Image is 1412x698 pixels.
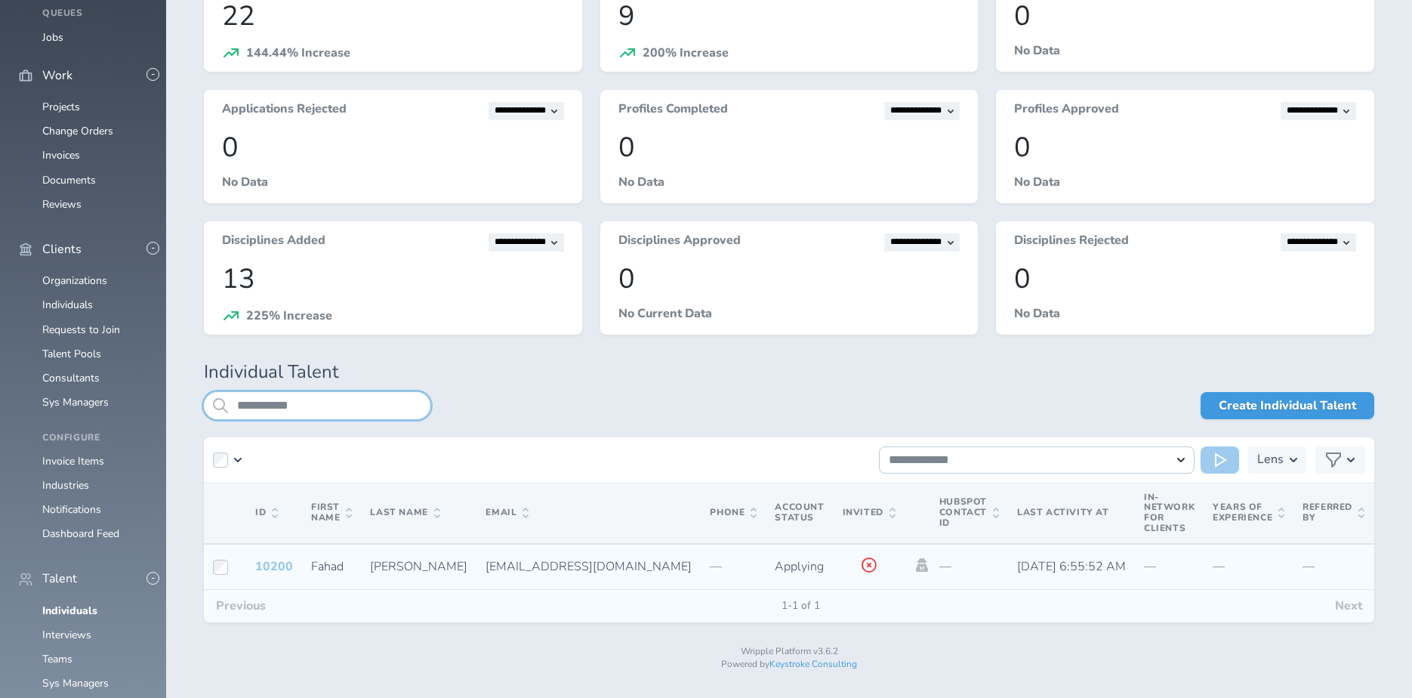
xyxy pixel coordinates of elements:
span: Last Name [370,508,439,518]
p: 9 [618,1,960,32]
button: - [146,68,159,81]
span: No Data [222,174,268,190]
p: 0 [1014,132,1356,163]
p: — [1213,560,1284,573]
p: Wripple Platform v3.6.2 [204,647,1374,657]
span: Hubspot Contact Id [939,497,999,528]
p: — [710,560,757,573]
span: Work [42,69,72,82]
a: Consultants [42,371,100,385]
span: Last Activity At [1017,506,1109,518]
h3: Disciplines Rejected [1014,233,1129,252]
p: 0 [1014,264,1356,295]
a: Change Orders [42,124,113,138]
a: Notifications [42,502,101,517]
p: — [939,560,999,573]
button: - [146,242,159,255]
p: 13 [222,264,564,295]
span: Clients [42,242,82,256]
span: First Name [311,502,352,523]
h4: Configure [42,433,148,443]
span: 225% Increase [246,307,332,324]
span: Years of Experience [1213,502,1284,523]
a: Jobs [42,30,63,45]
a: Documents [42,173,96,187]
p: 0 [1014,1,1356,32]
a: Create Individual Talent [1201,392,1374,419]
a: Invoices [42,148,80,162]
a: Dashboard Feed [42,527,119,541]
p: 0 [618,132,960,163]
p: 0 [222,132,564,163]
a: Reviews [42,197,82,212]
h3: Disciplines Added [222,233,325,252]
h4: Queues [42,8,148,19]
span: [PERSON_NAME] [370,558,467,575]
span: Talent [42,572,77,585]
h3: Lens [1257,446,1284,474]
span: Referred By [1303,502,1364,523]
h3: Applications Rejected [222,102,347,120]
span: [DATE] 6:55:52 AM [1017,558,1126,575]
a: 10200 [255,558,293,575]
h3: Profiles Completed [618,102,728,120]
span: [EMAIL_ADDRESS][DOMAIN_NAME] [486,558,692,575]
a: Impersonate [914,558,930,572]
span: No Data [1014,305,1060,322]
a: Organizations [42,273,107,288]
a: Requests to Join [42,323,120,337]
span: No Data [618,174,664,190]
a: Individuals [42,298,93,312]
a: Projects [42,100,80,114]
span: Account Status [775,501,824,523]
span: 1-1 of 1 [769,600,832,612]
a: Talent Pools [42,347,101,361]
p: 0 [618,264,960,295]
span: Fahad [311,558,344,575]
span: No Data [1014,42,1060,59]
h3: Profiles Approved [1014,102,1119,120]
p: Powered by [204,659,1374,670]
span: Applying [775,558,824,575]
a: Keystroke Consulting [769,658,857,670]
button: Next [1323,590,1374,622]
span: ID [255,508,278,518]
a: Individuals [42,604,97,618]
span: Email [486,508,529,518]
button: Lens [1248,446,1306,474]
a: Sys Managers [42,676,109,690]
span: In-Network for Clients [1144,491,1195,534]
a: Invoice Items [42,454,104,468]
p: — [1303,560,1364,573]
span: Invited [843,508,896,518]
a: Sys Managers [42,395,109,409]
h3: Disciplines Approved [618,233,741,252]
span: No Data [1014,174,1060,190]
a: Industries [42,478,89,493]
span: No Current Data [618,305,712,322]
button: Run Action [1201,446,1239,474]
button: - [146,572,159,585]
span: 200% Increase [643,45,729,61]
span: — [1144,558,1156,575]
button: Previous [204,590,278,622]
span: 144.44% Increase [246,45,350,61]
a: Teams [42,652,72,666]
p: 22 [222,1,564,32]
a: Interviews [42,628,91,642]
h1: Individual Talent [204,362,1374,383]
span: Phone [710,508,757,518]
